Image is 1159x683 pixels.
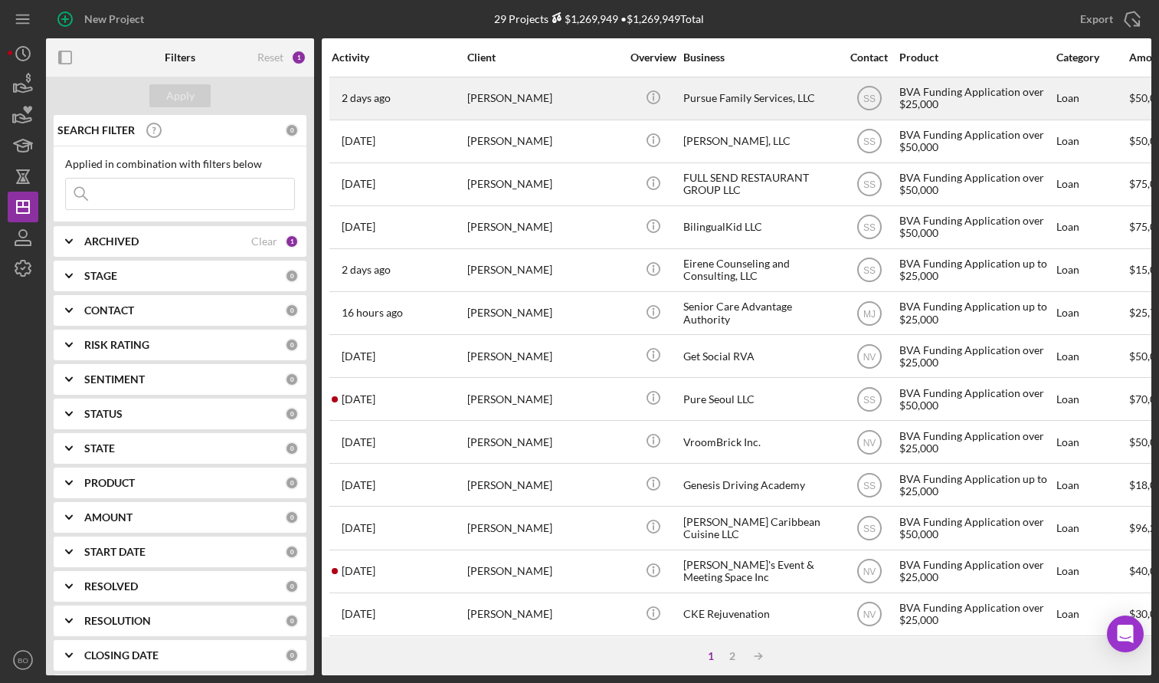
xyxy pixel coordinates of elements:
[1056,551,1128,592] div: Loan
[863,524,875,534] text: SS
[467,336,620,376] div: [PERSON_NAME]
[467,379,620,419] div: [PERSON_NAME]
[84,511,133,524] b: AMOUNT
[683,507,837,548] div: [PERSON_NAME] Caribbean Cuisine LLC
[257,51,283,64] div: Reset
[342,178,375,190] time: 2025-07-17 14:10
[285,338,299,352] div: 0
[84,442,115,455] b: STATE
[285,269,299,283] div: 0
[863,136,875,147] text: SS
[863,222,875,233] text: SS
[683,207,837,248] div: BilingualKid LLC
[165,51,195,64] b: Filters
[683,336,837,376] div: Get Social RVA
[467,293,620,333] div: [PERSON_NAME]
[467,507,620,548] div: [PERSON_NAME]
[467,78,620,119] div: [PERSON_NAME]
[342,350,375,363] time: 2025-08-04 20:20
[342,307,403,319] time: 2025-10-08 22:26
[683,465,837,505] div: Genesis Driving Academy
[1056,379,1128,419] div: Loan
[899,293,1053,333] div: BVA Funding Application up to $25,000
[863,480,875,491] text: SS
[467,250,620,291] div: [PERSON_NAME]
[467,551,620,592] div: [PERSON_NAME]
[285,442,299,455] div: 0
[1056,422,1128,462] div: Loan
[863,394,875,405] text: SS
[683,51,837,64] div: Business
[467,594,620,635] div: [PERSON_NAME]
[722,650,743,662] div: 2
[467,422,620,462] div: [PERSON_NAME]
[1056,594,1128,635] div: Loan
[863,308,876,319] text: MJ
[548,12,618,25] div: $1,269,949
[1107,616,1144,652] div: Open Intercom Messenger
[8,645,38,675] button: BO
[683,78,837,119] div: Pursue Family Services, LLC
[683,551,837,592] div: [PERSON_NAME]'s Event & Meeting Space Inc
[46,4,159,34] button: New Project
[342,92,391,104] time: 2025-10-07 17:37
[899,637,1053,678] div: BVA Funding Application over $50,000
[683,379,837,419] div: Pure Seoul LLC
[863,609,876,620] text: NV
[899,207,1053,248] div: BVA Funding Application over $50,000
[700,650,722,662] div: 1
[342,135,375,147] time: 2025-09-03 15:31
[84,4,144,34] div: New Project
[285,649,299,662] div: 0
[342,436,375,448] time: 2025-09-30 15:04
[285,580,299,593] div: 0
[84,408,123,420] b: STATUS
[624,51,682,64] div: Overview
[1056,164,1128,205] div: Loan
[84,304,134,317] b: CONTACT
[899,250,1053,291] div: BVA Funding Application up to $25,000
[899,379,1053,419] div: BVA Funding Application over $50,000
[467,465,620,505] div: [PERSON_NAME]
[683,594,837,635] div: CKE Rejuvenation
[285,545,299,559] div: 0
[467,51,620,64] div: Client
[285,407,299,421] div: 0
[251,235,277,248] div: Clear
[899,164,1053,205] div: BVA Funding Application over $50,000
[683,637,837,678] div: A Peace of Mind Counseling Services, LLC
[84,477,135,489] b: PRODUCT
[899,507,1053,548] div: BVA Funding Application over $50,000
[863,265,875,276] text: SS
[467,637,620,678] div: [PERSON_NAME]
[18,656,28,665] text: BO
[1056,250,1128,291] div: Loan
[342,565,375,577] time: 2025-09-01 21:52
[342,608,375,620] time: 2025-10-06 23:54
[863,94,875,104] text: SS
[899,121,1053,162] div: BVA Funding Application over $50,000
[840,51,898,64] div: Contact
[1056,293,1128,333] div: Loan
[332,51,466,64] div: Activity
[84,649,159,662] b: CLOSING DATE
[342,393,375,406] time: 2025-09-25 14:57
[899,465,1053,505] div: BVA Funding Application up to $25,000
[166,84,195,107] div: Apply
[1056,336,1128,376] div: Loan
[342,479,375,491] time: 2025-09-24 12:28
[1056,121,1128,162] div: Loan
[84,580,138,593] b: RESOLVED
[84,339,149,351] b: RISK RATING
[899,336,1053,376] div: BVA Funding Application over $25,000
[899,78,1053,119] div: BVA Funding Application over $25,000
[84,235,139,248] b: ARCHIVED
[863,179,875,190] text: SS
[342,221,375,233] time: 2025-09-30 20:50
[467,121,620,162] div: [PERSON_NAME]
[84,373,145,386] b: SENTIMENT
[863,437,876,448] text: NV
[1056,465,1128,505] div: Loan
[285,511,299,524] div: 0
[84,546,146,558] b: START DATE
